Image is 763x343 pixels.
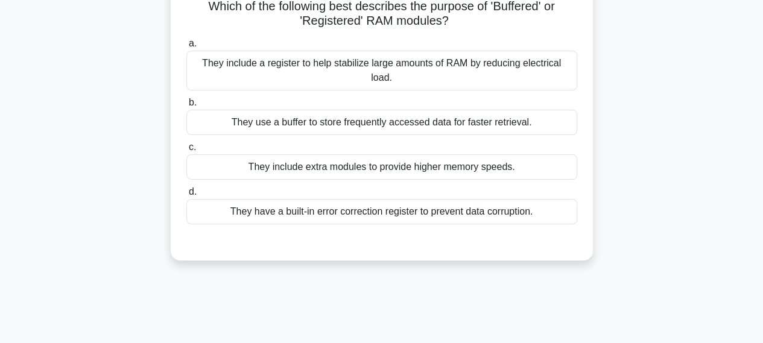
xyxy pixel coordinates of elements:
div: They include a register to help stabilize large amounts of RAM by reducing electrical load. [186,51,577,90]
span: a. [189,38,197,48]
span: d. [189,186,197,197]
div: They use a buffer to store frequently accessed data for faster retrieval. [186,110,577,135]
span: b. [189,97,197,107]
div: They include extra modules to provide higher memory speeds. [186,154,577,180]
span: c. [189,142,196,152]
div: They have a built-in error correction register to prevent data corruption. [186,199,577,224]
